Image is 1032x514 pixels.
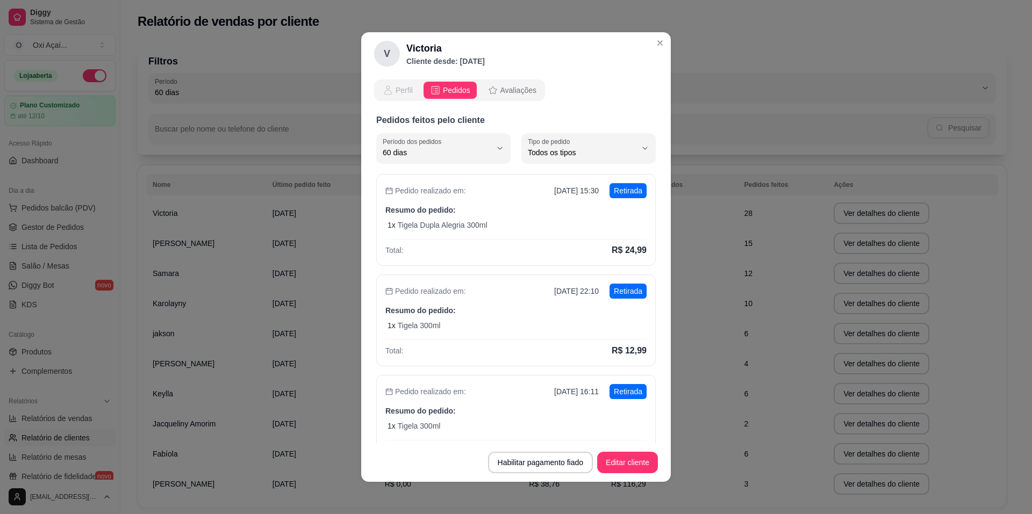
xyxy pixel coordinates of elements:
label: Período dos pedidos [383,137,445,146]
p: Pedido realizado em: [385,185,466,196]
p: Tigela 300ml [398,421,441,431]
p: Pedidos feitos pelo cliente [376,114,656,127]
p: 1 x [388,320,396,331]
p: Total: [385,245,403,256]
h2: Victoria [406,41,485,56]
p: R$ 12,99 [612,344,647,357]
p: 1 x [388,220,396,230]
span: Pedidos [443,85,470,96]
p: Tigela Dupla Alegria 300ml [398,220,488,230]
span: calendar [385,187,393,194]
p: [DATE] 22:10 [554,286,599,296]
p: Resumo do pedido: [385,305,647,316]
div: V [374,41,400,67]
p: Pedido realizado em: [385,286,466,296]
p: Resumo do pedido: [385,406,647,416]
button: Close [651,34,669,52]
p: Retirada [610,384,647,399]
span: 60 dias [383,147,491,158]
span: Todos os tipos [528,147,636,158]
p: Resumo do pedido: [385,205,647,215]
button: Período dos pedidos60 dias [376,133,511,163]
p: R$ 24,99 [612,244,647,257]
span: calendar [385,287,393,295]
p: Total: [385,345,403,356]
p: Pedido realizado em: [385,386,466,397]
span: Avaliações [500,85,536,96]
p: [DATE] 15:30 [554,185,599,196]
p: Cliente desde: [DATE] [406,56,485,67]
button: Tipo de pedidoTodos os tipos [521,133,656,163]
p: Tigela 300ml [398,320,441,331]
label: Tipo de pedido [528,137,574,146]
p: 1 x [388,421,396,431]
span: Perfil [396,85,413,96]
div: opções [374,79,658,101]
span: calendar [385,388,393,395]
button: Editar cliente [597,452,658,473]
p: Retirada [610,284,647,299]
button: Habilitar pagamento fiado [488,452,593,473]
p: Retirada [610,183,647,198]
p: [DATE] 16:11 [554,386,599,397]
div: opções [374,79,545,101]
